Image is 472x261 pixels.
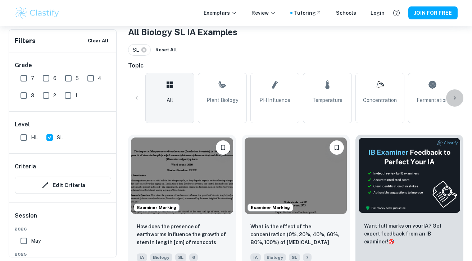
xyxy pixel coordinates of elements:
[14,6,60,20] img: Clastify logo
[31,92,34,99] span: 3
[206,96,238,104] span: Plant Biology
[15,177,111,194] button: Edit Criteria
[167,96,173,104] span: All
[251,9,276,17] p: Review
[31,74,34,82] span: 7
[15,61,111,70] h6: Grade
[294,9,322,17] a: Tutoring
[53,92,56,99] span: 2
[15,226,111,232] span: 2026
[31,134,38,141] span: HL
[15,251,111,257] span: 2025
[259,96,290,104] span: pH Influence
[128,61,463,70] h6: Topic
[154,45,179,55] button: Reset All
[15,36,36,46] h6: Filters
[53,74,56,82] span: 6
[133,46,142,54] span: SL
[75,92,77,99] span: 1
[216,140,230,155] button: Please log in to bookmark exemplars
[134,204,179,211] span: Examiner Marking
[363,96,397,104] span: Concentration
[15,120,111,129] h6: Level
[204,9,237,17] p: Exemplars
[250,223,341,247] p: What is the effect of the concentration (0%, 20%, 40%, 60%, 80%, 100%) of tea tree (Melaleuca alt...
[358,138,460,213] img: Thumbnail
[98,74,101,82] span: 4
[248,204,293,211] span: Examiner Marking
[417,96,448,104] span: Fermentation
[128,44,151,56] div: SL
[128,25,463,38] h1: All Biology SL IA Examples
[330,140,344,155] button: Please log in to bookmark exemplars
[388,239,394,244] span: 🎯
[312,96,342,104] span: Temperature
[245,138,347,214] img: Biology IA example thumbnail: What is the effect of the concentration
[31,237,41,245] span: May
[15,211,111,226] h6: Session
[131,138,233,214] img: Biology IA example thumbnail: How does the presence of earthworms infl
[371,9,385,17] a: Login
[15,162,36,171] h6: Criteria
[408,6,458,19] button: JOIN FOR FREE
[76,74,79,82] span: 5
[364,222,455,246] p: Want full marks on your IA ? Get expert feedback from an IB examiner!
[137,223,227,247] p: How does the presence of earthworms influence the growth of stem in length [cm] of monocots (Aven...
[336,9,356,17] a: Schools
[86,36,110,46] button: Clear All
[57,134,63,141] span: SL
[390,7,403,19] button: Help and Feedback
